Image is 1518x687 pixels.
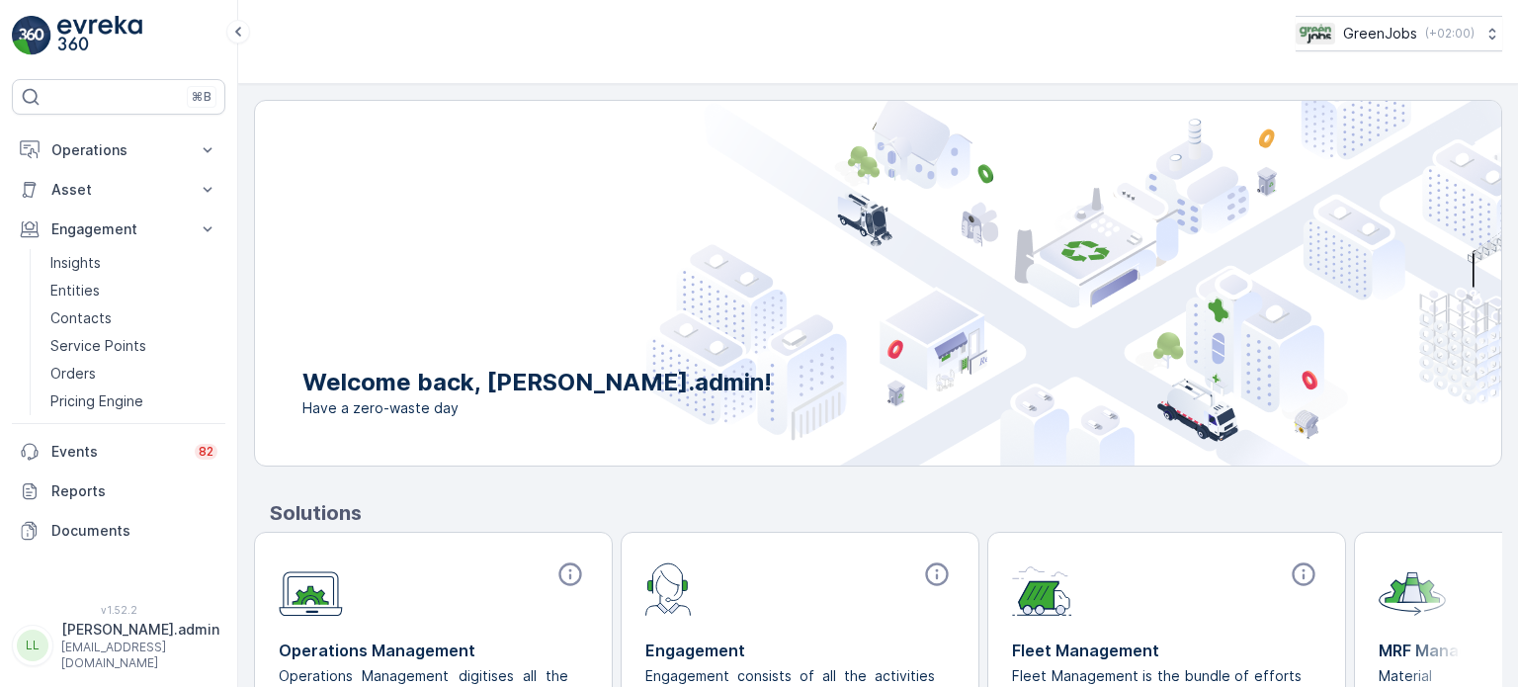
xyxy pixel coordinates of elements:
p: Events [51,442,183,462]
p: Pricing Engine [50,391,143,411]
button: Engagement [12,210,225,249]
p: Welcome back, [PERSON_NAME].admin! [302,367,772,398]
p: [PERSON_NAME].admin [61,620,219,640]
p: ⌘B [192,89,211,105]
a: Orders [42,360,225,387]
p: Asset [51,180,186,200]
span: Have a zero-waste day [302,398,772,418]
span: v 1.52.2 [12,604,225,616]
img: logo [12,16,51,55]
p: [EMAIL_ADDRESS][DOMAIN_NAME] [61,640,219,671]
a: Pricing Engine [42,387,225,415]
div: LL [17,630,48,661]
img: module-icon [279,560,343,617]
img: module-icon [645,560,692,616]
a: Insights [42,249,225,277]
img: logo_light-DOdMpM7g.png [57,16,142,55]
p: Operations [51,140,186,160]
p: Insights [50,253,101,273]
a: Events82 [12,432,225,472]
p: GreenJobs [1343,24,1417,43]
p: Orders [50,364,96,384]
p: Engagement [645,639,955,662]
img: Green_Jobs_Logo.png [1296,23,1335,44]
p: Reports [51,481,217,501]
p: 82 [199,444,213,460]
p: Documents [51,521,217,541]
a: Documents [12,511,225,551]
img: module-icon [1012,560,1072,616]
p: Fleet Management [1012,639,1321,662]
a: Reports [12,472,225,511]
p: Contacts [50,308,112,328]
button: Asset [12,170,225,210]
p: Entities [50,281,100,301]
p: Service Points [50,336,146,356]
img: module-icon [1379,560,1446,616]
a: Entities [42,277,225,304]
p: ( +02:00 ) [1425,26,1475,42]
img: city illustration [646,101,1501,466]
a: Contacts [42,304,225,332]
p: Solutions [270,498,1502,528]
p: Engagement [51,219,186,239]
p: Operations Management [279,639,588,662]
button: GreenJobs(+02:00) [1296,16,1502,51]
button: LL[PERSON_NAME].admin[EMAIL_ADDRESS][DOMAIN_NAME] [12,620,225,671]
a: Service Points [42,332,225,360]
button: Operations [12,130,225,170]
